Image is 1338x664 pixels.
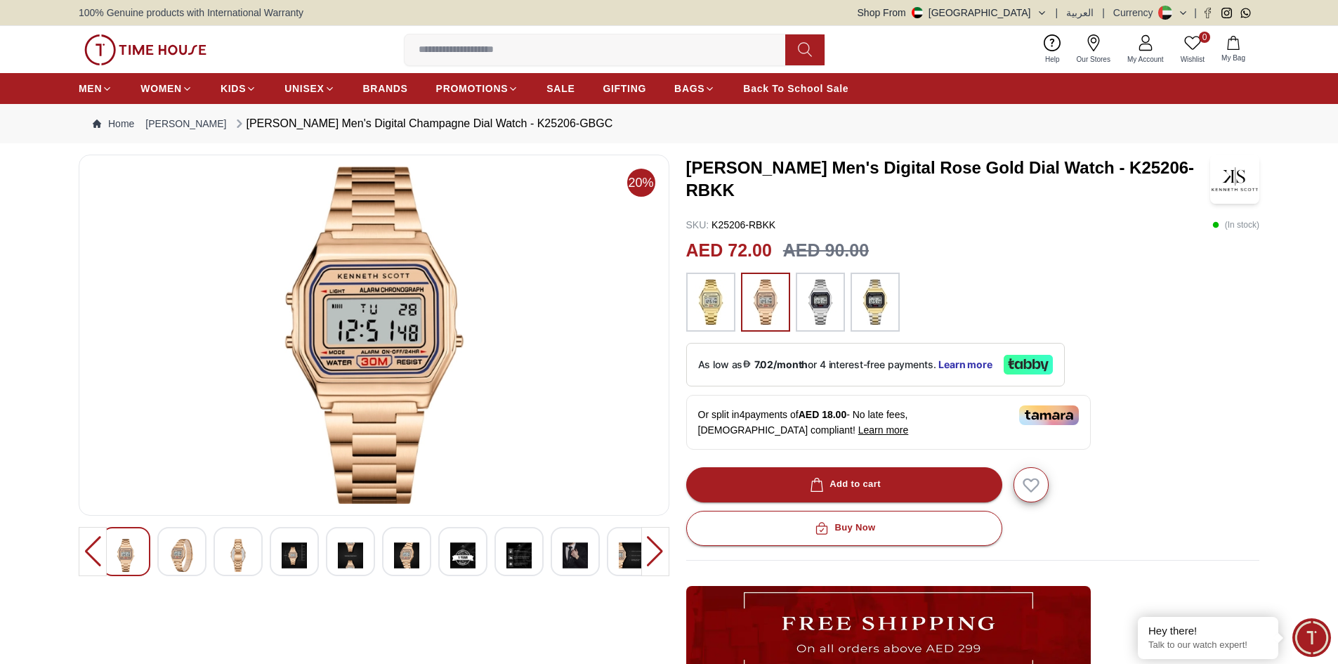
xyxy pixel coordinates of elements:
a: UNISEX [284,76,334,101]
h2: AED 72.00 [686,237,772,264]
button: My Bag [1213,33,1254,66]
img: Kenneth Scott Men's Digital Champagne Dial Watch - K25206-GBGC [169,539,195,572]
img: Kenneth Scott Men's Digital Champagne Dial Watch - K25206-GBGC [91,167,657,504]
div: [PERSON_NAME] Men's Digital Champagne Dial Watch - K25206-GBGC [232,115,613,132]
img: United Arab Emirates [912,7,923,18]
p: ( In stock ) [1212,218,1259,232]
p: Talk to our watch expert! [1148,639,1268,651]
img: Kenneth Scott Men's Digital Champagne Dial Watch - K25206-GBGC [563,539,588,572]
button: Add to cart [686,467,1002,502]
span: | [1194,6,1197,20]
nav: Breadcrumb [79,104,1259,143]
a: Instagram [1221,8,1232,18]
img: Kenneth Scott Men's Digital Champagne Dial Watch - K25206-GBGC [394,539,419,572]
a: PROMOTIONS [436,76,519,101]
img: Kenneth Scott Men's Digital Champagne Dial Watch - K25206-GBGC [282,539,307,572]
div: Hey there! [1148,624,1268,638]
img: ... [858,280,893,325]
img: Kenneth Scott Men's Digital Champagne Dial Watch - K25206-GBGC [506,539,532,572]
span: Wishlist [1175,54,1210,65]
span: Help [1039,54,1065,65]
button: Buy Now [686,511,1002,546]
a: MEN [79,76,112,101]
img: Tamara [1019,405,1079,425]
span: GIFTING [603,82,646,96]
a: Whatsapp [1240,8,1251,18]
img: ... [693,280,728,325]
a: Facebook [1202,8,1213,18]
span: Our Stores [1071,54,1116,65]
h3: [PERSON_NAME] Men's Digital Rose Gold Dial Watch - K25206-RBKK [686,157,1211,202]
a: KIDS [221,76,256,101]
span: 0 [1199,32,1210,43]
a: Our Stores [1068,32,1119,67]
span: SALE [546,82,575,96]
button: Shop From[GEOGRAPHIC_DATA] [858,6,1047,20]
span: UNISEX [284,82,324,96]
img: Kenneth Scott Men's Digital Champagne Dial Watch - K25206-GBGC [225,539,251,572]
div: Chat Widget [1292,618,1331,657]
img: ... [748,280,783,325]
a: SALE [546,76,575,101]
span: WOMEN [140,82,182,96]
a: Home [93,117,134,131]
a: BRANDS [363,76,408,101]
span: AED 18.00 [799,409,846,420]
span: | [1056,6,1058,20]
img: ... [803,280,838,325]
img: Kenneth Scott Men's Digital Champagne Dial Watch - K25206-GBGC [338,539,363,572]
img: Kenneth Scott Men's Digital Champagne Dial Watch - K25206-GBGC [113,539,138,572]
img: Kenneth Scott Men's Digital Champagne Dial Watch - K25206-GBGC [619,539,644,572]
div: Currency [1113,6,1159,20]
span: 100% Genuine products with International Warranty [79,6,303,20]
span: My Account [1122,54,1169,65]
span: MEN [79,82,102,96]
img: ... [84,34,206,65]
div: Buy Now [812,520,875,536]
a: BAGS [674,76,715,101]
span: Learn more [858,424,909,436]
p: K25206-RBKK [686,218,776,232]
span: SKU : [686,219,709,230]
a: GIFTING [603,76,646,101]
a: 0Wishlist [1172,32,1213,67]
span: KIDS [221,82,246,96]
span: BAGS [674,82,704,96]
span: Back To School Sale [743,82,848,96]
a: Help [1037,32,1068,67]
span: My Bag [1216,53,1251,63]
div: Or split in 4 payments of - No late fees, [DEMOGRAPHIC_DATA] compliant! [686,395,1091,450]
h3: AED 90.00 [783,237,869,264]
span: | [1102,6,1105,20]
img: Kenneth Scott Men's Digital Rose Gold Dial Watch - K25206-RBKK [1210,155,1259,204]
a: [PERSON_NAME] [145,117,226,131]
span: PROMOTIONS [436,82,509,96]
span: BRANDS [363,82,408,96]
a: Back To School Sale [743,76,848,101]
a: WOMEN [140,76,192,101]
div: Add to cart [807,476,881,493]
img: Kenneth Scott Men's Digital Champagne Dial Watch - K25206-GBGC [450,539,475,572]
button: العربية [1066,6,1094,20]
span: 20% [627,169,655,197]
